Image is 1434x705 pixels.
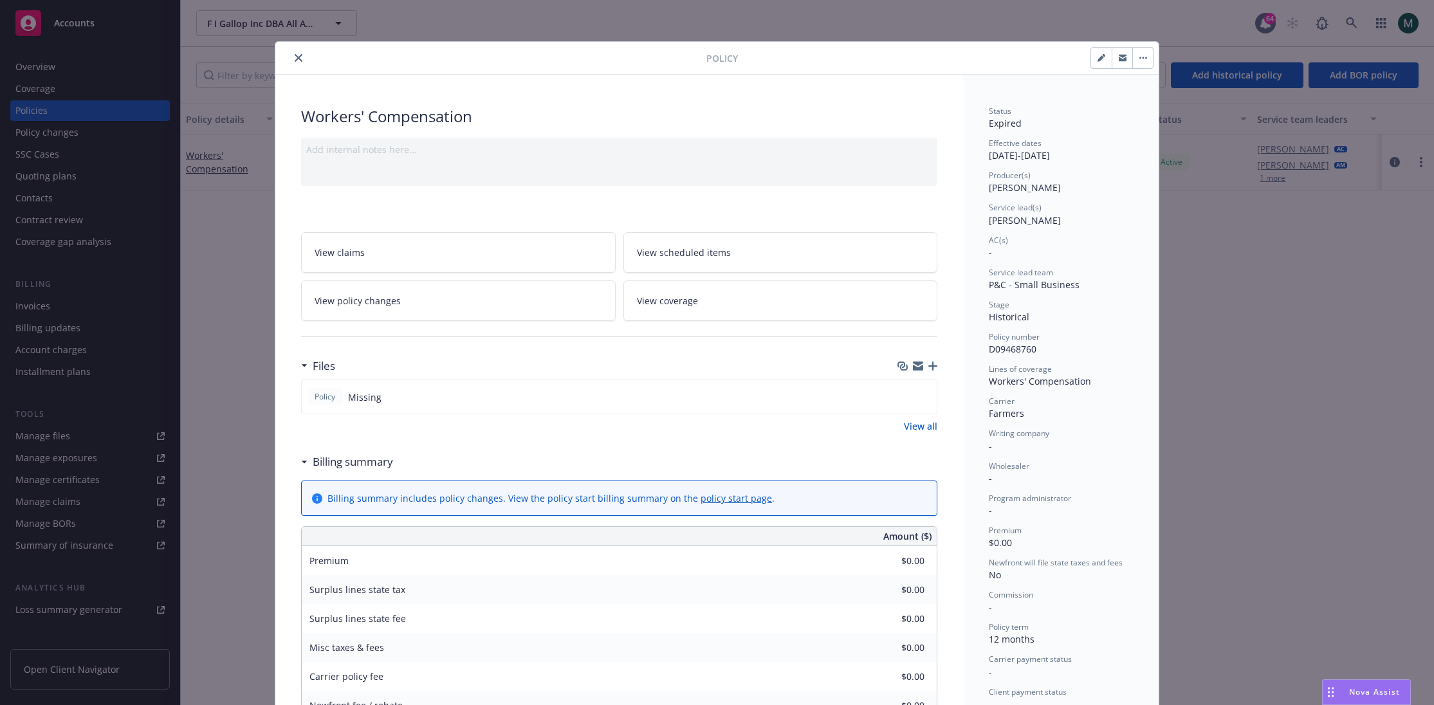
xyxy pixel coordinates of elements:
span: Policy [706,51,738,65]
a: policy start page [701,492,772,504]
span: - [989,666,992,678]
span: No [989,569,1001,581]
span: Producer(s) [989,170,1031,181]
input: 0.00 [849,638,932,657]
span: Policy [312,391,338,403]
button: Nova Assist [1322,679,1411,705]
span: P&C - Small Business [989,279,1080,291]
div: Add internal notes here... [306,143,932,156]
h3: Files [313,358,335,374]
span: Program administrator [989,493,1071,504]
span: - [989,472,992,484]
span: Policy number [989,331,1040,342]
span: Nova Assist [1349,686,1400,697]
a: View policy changes [301,280,616,321]
a: View claims [301,232,616,273]
span: - [989,504,992,517]
span: [PERSON_NAME] [989,181,1061,194]
span: Missing [348,390,381,404]
span: AC(s) [989,235,1008,246]
span: Premium [309,554,349,567]
span: Service lead team [989,267,1053,278]
span: Surplus lines state fee [309,612,406,625]
span: [PERSON_NAME] [989,214,1061,226]
span: Lines of coverage [989,363,1052,374]
span: Wholesaler [989,461,1029,472]
span: Historical [989,311,1029,323]
input: 0.00 [849,580,932,600]
div: Drag to move [1323,680,1339,704]
span: Effective dates [989,138,1042,149]
span: - [989,440,992,452]
span: - [989,601,992,613]
span: Expired [989,117,1022,129]
span: Policy term [989,621,1029,632]
span: Carrier policy fee [309,670,383,682]
div: Billing summary [301,453,393,470]
span: Newfront will file state taxes and fees [989,557,1123,568]
span: Workers' Compensation [989,375,1091,387]
span: View scheduled items [637,246,731,259]
div: Billing summary includes policy changes. View the policy start billing summary on the . [327,491,775,505]
span: Farmers [989,407,1024,419]
span: Carrier payment status [989,654,1072,664]
span: Status [989,105,1011,116]
input: 0.00 [849,609,932,628]
span: View coverage [637,294,698,307]
h3: Billing summary [313,453,393,470]
span: $0.00 [989,536,1012,549]
a: View coverage [623,280,938,321]
span: 12 months [989,633,1034,645]
span: Commission [989,589,1033,600]
span: Client payment status [989,686,1067,697]
span: Writing company [989,428,1049,439]
input: 0.00 [849,551,932,571]
span: Carrier [989,396,1015,407]
span: Amount ($) [883,529,932,543]
span: D09468760 [989,343,1036,355]
span: Service lead(s) [989,202,1042,213]
span: Premium [989,525,1022,536]
div: [DATE] - [DATE] [989,138,1133,162]
a: View scheduled items [623,232,938,273]
span: Misc taxes & fees [309,641,384,654]
span: View policy changes [315,294,401,307]
span: Surplus lines state tax [309,583,405,596]
div: Workers' Compensation [301,105,937,127]
button: close [291,50,306,66]
div: Files [301,358,335,374]
input: 0.00 [849,667,932,686]
span: - [989,246,992,259]
span: View claims [315,246,365,259]
span: Stage [989,299,1009,310]
a: View all [904,419,937,433]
